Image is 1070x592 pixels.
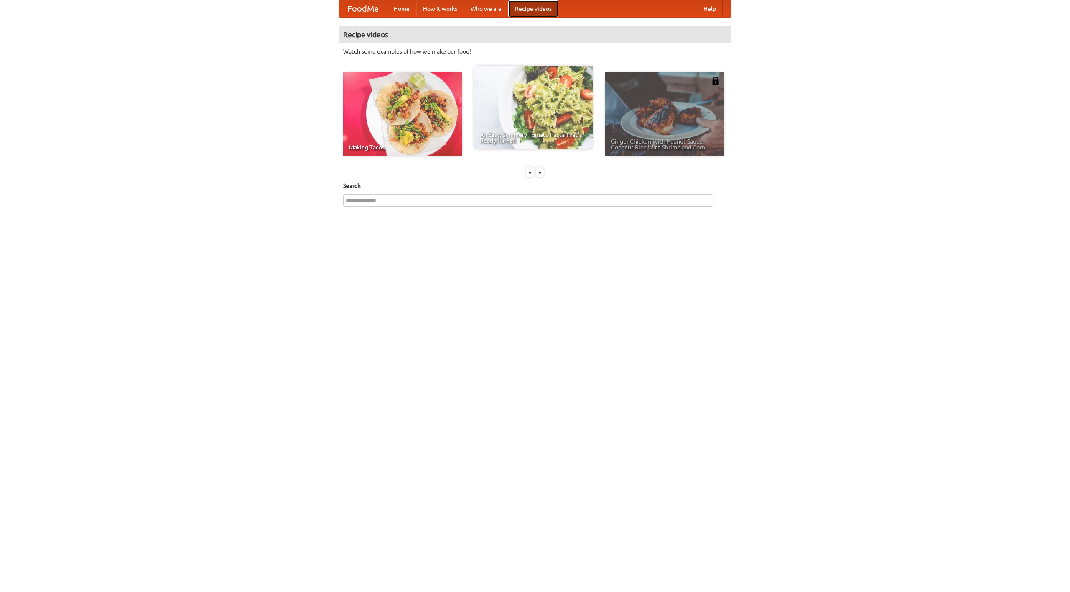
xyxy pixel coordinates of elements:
a: Making Tacos [343,72,462,156]
span: Making Tacos [349,144,456,150]
a: How it works [416,0,464,17]
a: An Easy, Summery Tomato Pasta That's Ready for Fall [474,66,593,149]
img: 483408.png [711,77,720,85]
a: Who we are [464,0,508,17]
a: Help [697,0,723,17]
h5: Search [343,182,727,190]
div: » [536,167,544,177]
h4: Recipe videos [339,26,731,43]
a: FoodMe [339,0,387,17]
p: Watch some examples of how we make our food! [343,47,727,56]
a: Recipe videos [508,0,558,17]
span: An Easy, Summery Tomato Pasta That's Ready for Fall [480,132,587,144]
div: « [526,167,534,177]
a: Home [387,0,416,17]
